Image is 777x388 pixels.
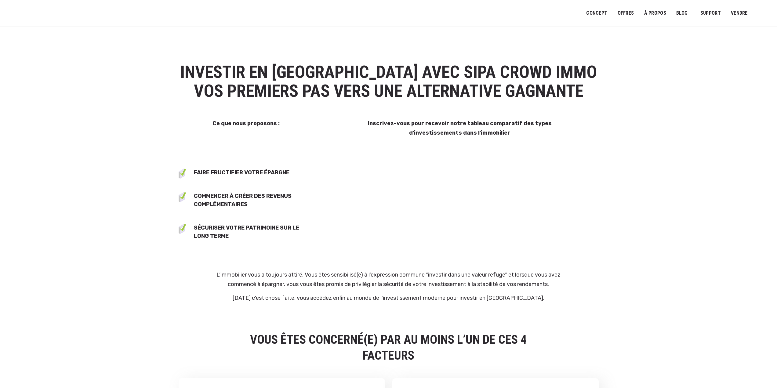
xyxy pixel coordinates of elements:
[756,7,770,19] a: Passer à
[214,270,563,289] p: L’immobilier vous a toujours attiré. Vous êtes sensibilisé(e) à l’expression commune “investir da...
[727,6,752,20] a: VENDRE
[672,6,692,20] a: Blog
[577,222,598,243] img: Union (1)
[194,192,314,209] li: Commencer à créer des revenus complémentaires
[194,169,314,177] li: Faire fructifier votre épargne
[214,293,563,303] p: [DATE] c’est chose faite, vous accédez enfin au monde de l’investissement moderne pour investir e...
[194,224,314,240] li: Sécuriser votre patrimoine sur le long terme
[179,63,599,100] h1: INVESTIR EN [GEOGRAPHIC_DATA] AVEC SIPA Crowd Immo VOS PREMIERS PAS VERS UNE ALTERNATIVE GAGNANTE
[582,6,611,20] a: Concept
[368,120,552,136] b: Inscrivez-vous pour recevoir notre tableau comparatif des types d'investissements dans l'immobilier
[9,7,56,22] img: Logo
[250,332,527,364] h2: Vous êtes concerné(e) par au moins l’un de ces 4 facteurs
[321,173,598,219] iframe: Form 0
[212,120,280,127] b: Ce que nous proposons :
[640,6,670,20] a: À PROPOS
[760,12,766,15] img: Français
[321,138,342,159] img: Union
[696,6,725,20] a: SUPPORT
[586,5,768,21] nav: Menu principal
[613,6,638,20] a: OFFRES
